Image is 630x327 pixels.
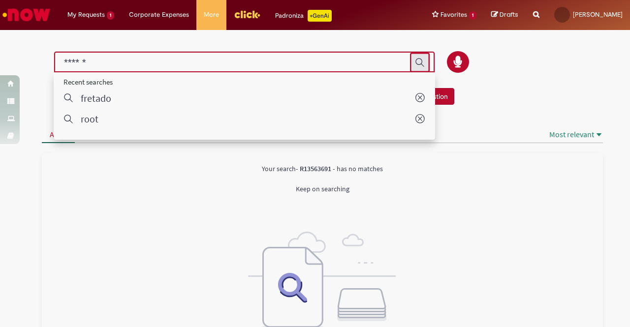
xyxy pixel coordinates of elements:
[1,5,52,25] img: ServiceNow
[67,10,105,20] span: My Requests
[308,10,332,22] p: +GenAi
[234,7,260,22] img: click_logo_yellow_360x200.png
[129,10,189,20] span: Corporate Expenses
[573,10,623,19] span: [PERSON_NAME]
[275,10,332,22] div: Padroniza
[500,10,518,19] span: Drafts
[441,10,467,20] span: Favorites
[204,10,219,20] span: More
[469,11,476,20] span: 1
[491,10,518,20] a: Drafts
[107,11,114,20] span: 1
